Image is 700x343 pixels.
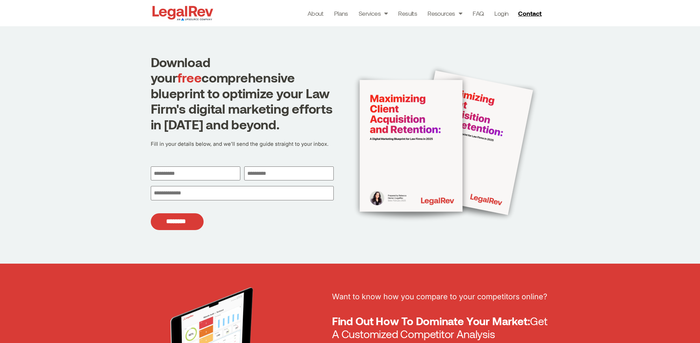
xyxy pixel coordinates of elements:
[151,139,334,149] p: Fill in your details below, and we’ll send the guide straight to your inbox.
[334,8,348,18] a: Plans
[398,8,417,18] a: Results
[427,8,462,18] a: Resources
[518,10,542,16] span: Contact
[307,8,324,18] a: About
[332,292,550,302] p: Want to know how you compare to your competitors online?
[332,314,530,327] b: Find Out How To Dominate Your Market:
[494,8,508,18] a: Login
[307,8,509,18] nav: Menu
[332,314,550,340] h2: Get A Customized Competitor Analysis
[473,8,484,18] a: FAQ
[151,54,334,132] h1: Download your comprehensive blueprint to optimize your Law Firm's digital marketing efforts in [D...
[177,70,201,85] span: free
[359,8,388,18] a: Services
[515,8,546,19] a: Contact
